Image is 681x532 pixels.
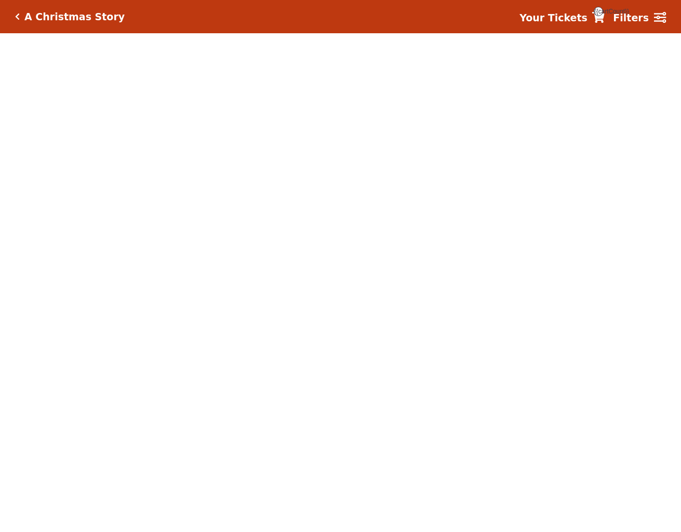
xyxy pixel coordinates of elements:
a: Click here to go back to filters [15,13,20,20]
strong: Filters [613,12,649,23]
span: {{cartCount}} [594,7,603,16]
a: Filters [613,10,666,25]
strong: Your Tickets [519,12,587,23]
a: Your Tickets {{cartCount}} [519,10,605,25]
h5: A Christmas Story [24,11,125,23]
